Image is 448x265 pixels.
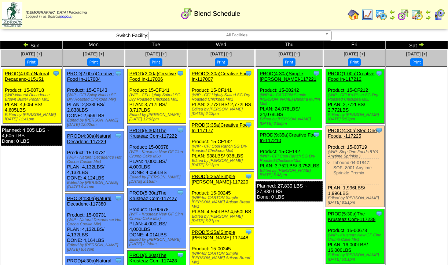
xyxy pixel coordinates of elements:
[67,118,124,127] div: Edited by [PERSON_NAME] [DATE] 12:02pm
[5,71,49,82] a: PROD(4:00a)Natural Decadenc-115151
[115,132,122,139] img: Tooltip
[67,181,124,189] div: Edited by [PERSON_NAME] [DATE] 6:41pm
[177,127,184,134] img: Tooltip
[190,120,254,170] div: Product: 15-CF142 PLAN: 938LBS / 938LBS
[129,237,186,246] div: Edited by [PERSON_NAME] [DATE] 2:24am
[129,212,186,221] div: (WIP - Krusteaz New GF Cinn Crumb Cake Mix)
[67,218,124,226] div: (WIP - Natural Decadence Hot Cocoa Cookie Mix)
[258,130,322,179] div: Product: 15-CF142 PLAN: 3,752LBS / 3,752LBS
[125,41,187,49] td: Tue
[115,257,122,264] img: Tooltip
[411,9,423,21] img: calendarinout.gif
[375,210,383,217] img: Tooltip
[313,131,320,138] img: Tooltip
[328,150,384,159] div: (WIP- Step One Foods 8101 Anytime Sprinkle )
[145,51,166,57] a: [DATE] [+]
[129,175,186,184] div: Edited by [PERSON_NAME] [DATE] 2:15am
[425,9,431,15] img: arrowleft.gif
[256,181,323,202] div: Planned: 27,830 LBS ~ 27,830 LBS Done: 0 LBS
[245,121,252,128] img: Tooltip
[1,126,62,146] div: Planned: 4,605 LBS ~ 4,605 LBS Done: 0 LBS
[150,58,162,66] button: Print
[26,11,87,15] span: [DEMOGRAPHIC_DATA] Packaging
[65,69,124,129] div: Product: 15-CF143 PLAN: 2,838LBS / 2,838LBS DONE: 2,659LBS
[177,251,184,259] img: Tooltip
[389,9,395,15] img: arrowleft.gif
[26,11,87,19] span: Logged in as Bgarcia
[328,233,384,242] div: (WIP - Krusteaz New GF Cinn Crumb Cake Mix)
[0,41,63,49] td: Sun
[210,51,232,57] a: [DATE] [+]
[386,41,448,49] td: Sat
[21,51,42,57] a: [DATE] [+]
[67,93,124,102] div: (WIP - CFI Spicy Nacho SG Dry Roasted Chickpea Mix)
[194,10,240,18] span: Blend Schedule
[328,253,384,262] div: Edited by [PERSON_NAME] [DATE] 6:01pm
[83,51,104,57] a: [DATE] [+]
[192,251,254,265] div: (WIP-for CARTON Simple [PERSON_NAME] Artisan Bread Mix)
[389,15,395,21] img: arrowright.gif
[65,131,124,192] div: Product: 15-00731 PLAN: 4,132LBS / 4,132LBS DONE: 4,124LBS
[260,117,322,126] div: Edited by [PERSON_NAME] [DATE] 6:58pm
[260,132,318,143] a: PROD(9:35a)Creative Food In-117210
[129,190,177,201] a: PROD(5:30a)The Krusteaz Com-117427
[328,211,375,222] a: PROD(5:30a)The Krusteaz Com-117238
[323,41,386,49] td: Fri
[326,126,385,207] div: Product: 15-00719 PLAN: 1,996LBS / 1,996LBS
[245,173,252,180] img: Tooltip
[60,15,73,19] a: (logout)
[192,122,250,133] a: PROD(3:35a)Creative Food In-117177
[410,58,423,66] button: Print
[406,51,427,57] a: [DATE] [+]
[260,93,322,106] div: (WIP-for CARTON Simple [PERSON_NAME] Banana Muffin Mix)
[192,174,249,185] a: PROD(5:25a)Simple [PERSON_NAME]-117220
[328,196,384,205] div: Edited by [PERSON_NAME] [DATE] 8:51pm
[279,51,300,57] a: [DATE] [+]
[177,70,184,77] img: Tooltip
[192,144,254,153] div: (WIP - CFI Cool Ranch SG Dry Roasted Chickpea Mix)
[283,58,295,66] button: Print
[425,15,431,21] img: arrowright.gif
[326,69,385,124] div: Product: 15-CF212 PLAN: 2,772LBS / 2,772LBS
[115,195,122,202] img: Tooltip
[260,154,322,163] div: (WIP - CFI Cool Ranch SG Dry Roasted Chickpea Mix)
[129,253,177,264] a: PROD(5:30a)The Krusteaz Com-117428
[3,69,62,124] div: Product: 15-00718 PLAN: 4,605LBS / 4,605LBS
[52,70,60,77] img: Tooltip
[67,71,114,82] a: PROD(2:00a)Creative Food In-117004
[127,126,186,186] div: Product: 15-00678 PLAN: 4,000LBS / 4,000LBS DONE: 4,056LBS
[328,71,374,82] a: PROD(1:00a)Creative Food In-117212
[328,93,384,102] div: (WIP - CFI It's Pizza SG Dry Roasted Chickpea Mix)
[129,150,186,159] div: (WIP - Krusteaz New GF Cinn Crumb Cake Mix)
[177,189,184,196] img: Tooltip
[260,71,316,82] a: PROD(4:30a)Simple [PERSON_NAME]-117221
[313,70,320,77] img: Tooltip
[190,172,254,225] div: Product: 15-00245 PLAN: 4,550LBS / 4,550LBS
[62,41,125,49] td: Mon
[375,70,383,77] img: Tooltip
[129,93,186,102] div: (WIP - CFI Lightly Salted SG Dry Roasted Chickpea Mix)
[192,159,254,167] div: Edited by [PERSON_NAME] [DATE] 6:13pm
[181,8,192,19] img: calendarblend.gif
[328,128,377,139] a: PROD(4:30a)Step One Foods, -117225
[375,127,383,134] img: Tooltip
[245,70,252,77] img: Tooltip
[65,194,124,254] div: Product: 15-00731 PLAN: 4,132LBS / 4,132LBS DONE: 4,164LBS
[192,71,250,82] a: PROD(3:30a)Creative Food In-117007
[344,51,365,57] a: [DATE] [+]
[115,70,122,77] img: Tooltip
[192,196,254,209] div: (WIP-for CARTON Simple [PERSON_NAME] Artisan Bread Mix)
[361,9,373,21] img: line_graph.gif
[328,113,384,121] div: Edited by [PERSON_NAME] [DATE] 5:52pm
[192,93,254,102] div: (WIP - CFI Lightly Salted SG Dry Roasted Chickpea Mix)
[127,69,186,124] div: Product: 15-CF141 PLAN: 3,717LBS / 3,717LBS
[187,41,255,49] td: Wed
[67,133,111,144] a: PROD(4:30a)Natural Decadenc-117229
[375,9,387,21] img: calendarprod.gif
[326,209,385,264] div: Product: 15-00678 PLAN: 16,000LBS / 16,000LBS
